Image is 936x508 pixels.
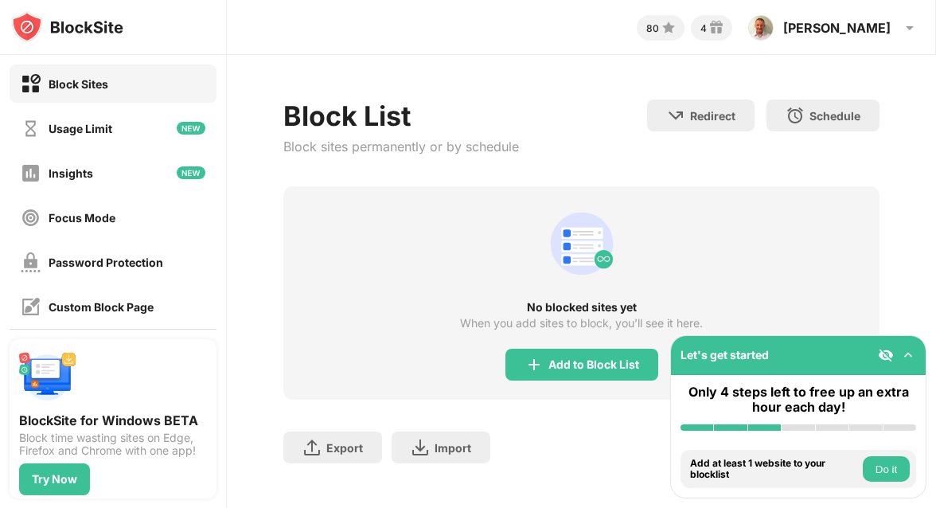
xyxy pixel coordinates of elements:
[11,11,123,43] img: logo-blocksite.svg
[690,458,859,481] div: Add at least 1 website to your blocklist
[21,74,41,94] img: block-on.svg
[49,77,108,91] div: Block Sites
[460,317,703,330] div: When you add sites to block, you’ll see it here.
[19,412,207,428] div: BlockSite for Windows BETA
[283,139,519,154] div: Block sites permanently or by schedule
[783,20,891,36] div: [PERSON_NAME]
[435,441,471,455] div: Import
[548,358,639,371] div: Add to Block List
[681,385,916,415] div: Only 4 steps left to free up an extra hour each day!
[49,166,93,180] div: Insights
[283,301,880,314] div: No blocked sites yet
[700,22,707,34] div: 4
[21,297,41,317] img: customize-block-page-off.svg
[21,252,41,272] img: password-protection-off.svg
[707,18,726,37] img: reward-small.svg
[544,205,620,282] div: animation
[49,300,154,314] div: Custom Block Page
[863,456,910,482] button: Do it
[748,15,774,41] img: ACg8ocKVaN5SRZ5ZnM_Ud3Ylz_AUZC-PWjaQmJnlFVWfYnJv0_I=s96-c
[49,122,112,135] div: Usage Limit
[681,348,769,361] div: Let's get started
[32,473,77,486] div: Try Now
[21,163,41,183] img: insights-off.svg
[900,347,916,363] img: omni-setup-toggle.svg
[177,166,205,179] img: new-icon.svg
[19,349,76,406] img: push-desktop.svg
[326,441,363,455] div: Export
[878,347,894,363] img: eye-not-visible.svg
[19,432,207,457] div: Block time wasting sites on Edge, Firefox and Chrome with one app!
[659,18,678,37] img: points-small.svg
[21,208,41,228] img: focus-off.svg
[177,122,205,135] img: new-icon.svg
[21,119,41,139] img: time-usage-off.svg
[49,256,163,269] div: Password Protection
[690,109,735,123] div: Redirect
[809,109,860,123] div: Schedule
[49,211,115,225] div: Focus Mode
[646,22,659,34] div: 80
[283,100,519,132] div: Block List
